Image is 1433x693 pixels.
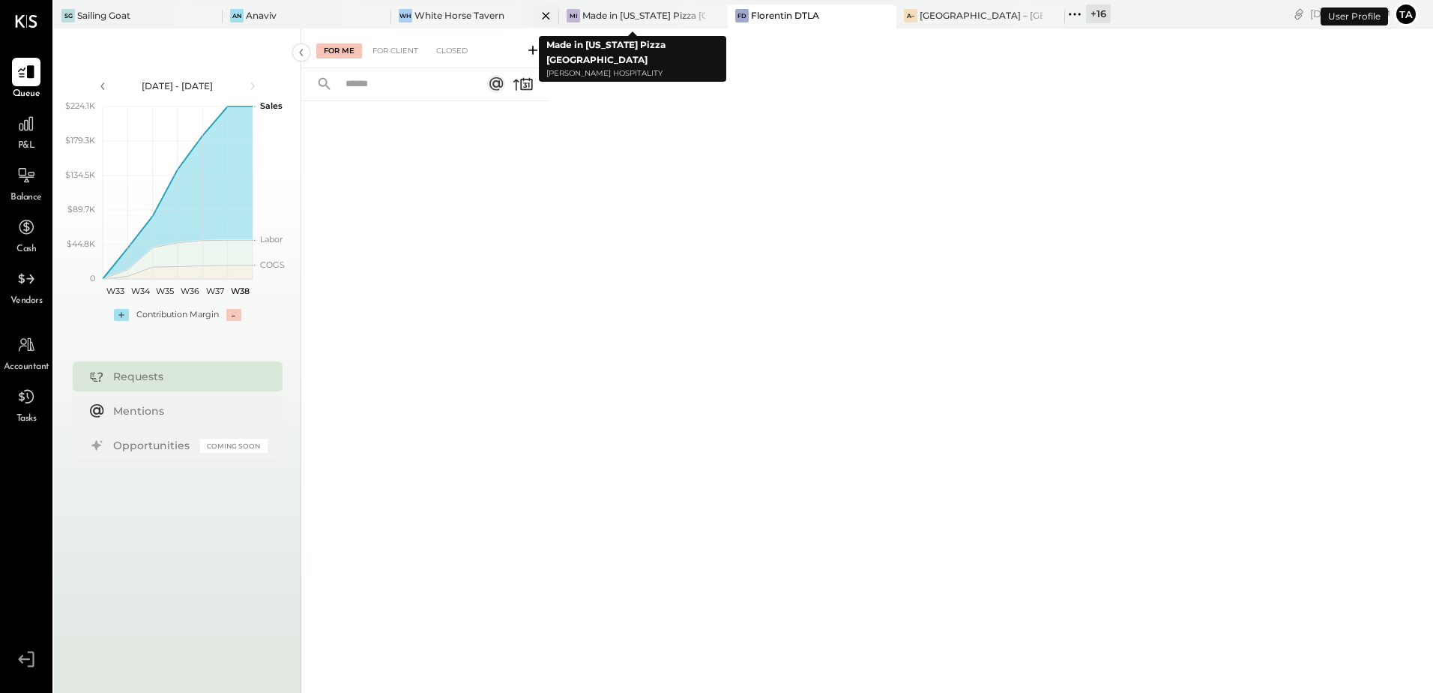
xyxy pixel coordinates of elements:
[156,286,174,296] text: W35
[113,403,260,418] div: Mentions
[1310,7,1390,21] div: [DATE]
[136,309,219,321] div: Contribution Margin
[260,259,285,270] text: COGS
[181,286,199,296] text: W36
[751,9,819,22] div: Florentin DTLA
[226,309,241,321] div: -
[106,286,124,296] text: W33
[1,161,52,205] a: Balance
[16,412,37,426] span: Tasks
[206,286,224,296] text: W37
[113,369,260,384] div: Requests
[65,100,95,111] text: $224.1K
[546,39,666,65] b: Made in [US_STATE] Pizza [GEOGRAPHIC_DATA]
[920,9,1043,22] div: [GEOGRAPHIC_DATA] – [GEOGRAPHIC_DATA]
[735,9,749,22] div: FD
[10,295,43,308] span: Vendors
[1,58,52,101] a: Queue
[260,234,283,244] text: Labor
[582,9,705,22] div: Made in [US_STATE] Pizza [GEOGRAPHIC_DATA]
[114,309,129,321] div: +
[365,43,426,58] div: For Client
[246,9,277,22] div: Anaviv
[1,213,52,256] a: Cash
[316,43,362,58] div: For Me
[1,265,52,308] a: Vendors
[260,100,283,111] text: Sales
[130,286,150,296] text: W34
[67,238,95,249] text: $44.8K
[18,139,35,153] span: P&L
[414,9,504,22] div: White Horse Tavern
[1,109,52,153] a: P&L
[567,9,580,22] div: Mi
[13,88,40,101] span: Queue
[1394,2,1418,26] button: Ta
[114,79,241,92] div: [DATE] - [DATE]
[1,331,52,374] a: Accountant
[4,361,49,374] span: Accountant
[429,43,475,58] div: Closed
[16,243,36,256] span: Cash
[200,439,268,453] div: Coming Soon
[546,67,719,80] p: [PERSON_NAME] Hospitality
[1321,7,1388,25] div: User Profile
[1291,6,1306,22] div: copy link
[399,9,412,22] div: WH
[67,204,95,214] text: $89.7K
[10,191,42,205] span: Balance
[904,9,917,22] div: A–
[77,9,130,22] div: Sailing Goat
[1086,4,1111,23] div: + 16
[65,135,95,145] text: $179.3K
[230,286,249,296] text: W38
[1,382,52,426] a: Tasks
[230,9,244,22] div: An
[61,9,75,22] div: SG
[65,169,95,180] text: $134.5K
[90,273,95,283] text: 0
[113,438,193,453] div: Opportunities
